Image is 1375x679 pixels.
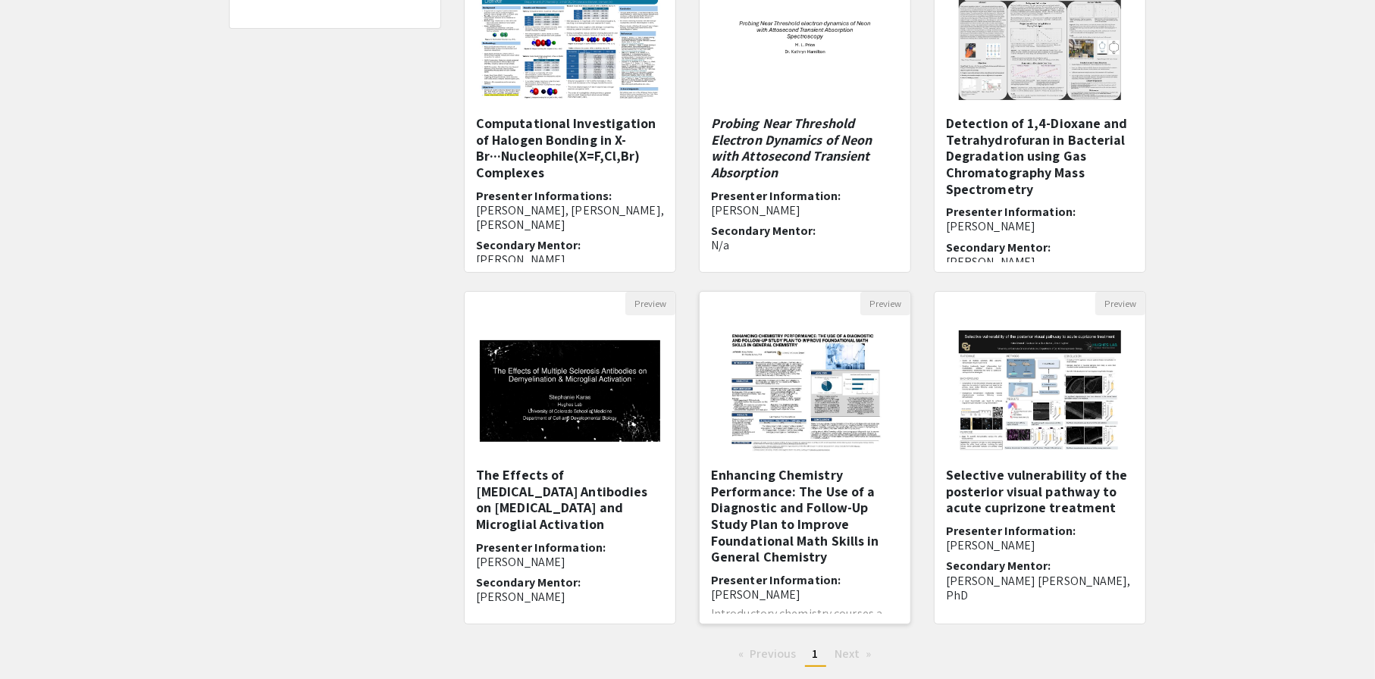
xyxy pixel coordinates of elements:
[946,537,1035,553] span: [PERSON_NAME]
[860,292,910,315] button: Preview
[946,524,1134,552] h6: Presenter Information:
[476,252,664,267] p: [PERSON_NAME]
[465,325,675,457] img: <p>The Effects of Multiple Sclerosis Antibodies on Demyelination and Microglial Activation</p>
[711,114,872,181] em: Probing Near Threshold Electron Dynamics of Neon with Attosecond Transient Absorption
[946,255,1134,269] p: [PERSON_NAME]
[946,467,1134,516] h5: Selective vulnerability of the posterior visual pathway to acute cuprizone treatment
[464,291,676,624] div: Open Presentation <p>The Effects of Multiple Sclerosis Antibodies on Demyelination and Microglial...
[476,115,664,180] h5: Computational Investigation of Halogen Bonding in X-Br···Nucleophile(X=F,Cl,Br) Complexes
[476,202,664,233] span: [PERSON_NAME], [PERSON_NAME], [PERSON_NAME]
[476,574,581,590] span: Secondary Mentor:
[813,646,819,662] span: 1
[476,237,581,253] span: Secondary Mentor:
[711,608,899,620] p: Introductory chemistry courses a...
[946,115,1134,197] h5: Detection of 1,4-Dioxane and Tetrahydrofuran in Bacterial Degradation using Gas Chromatography Ma...
[946,205,1134,233] h6: Presenter Information:
[11,611,64,668] iframe: Chat
[709,315,900,467] img: <p>Enhancing Chemistry Performance: The Use of a Diagnostic and Follow-Up Study Plan to Improve F...
[946,612,1130,652] span: [MEDICAL_DATA] (MS) is a chronic disease characterized by the degradation of [MEDICAL_DATA] s...
[699,291,911,624] div: Open Presentation <p>Enhancing Chemistry Performance: The Use of a Diagnostic and Follow-Up Study...
[476,590,664,604] p: [PERSON_NAME]
[1095,292,1145,315] button: Preview
[835,646,860,662] span: Next
[464,643,1146,667] ul: Pagination
[711,202,800,218] span: [PERSON_NAME]
[934,291,1146,624] div: Open Presentation <p>Selective vulnerability of the posterior visual pathway to acute cuprizone t...
[944,315,1135,467] img: <p>Selective vulnerability of the posterior visual pathway to acute cuprizone treatment&nbsp;</p>
[625,292,675,315] button: Preview
[946,574,1134,602] p: [PERSON_NAME] [PERSON_NAME], PhD
[476,467,664,532] h5: The Effects of [MEDICAL_DATA] Antibodies on [MEDICAL_DATA] and Microglial Activation
[711,587,800,602] span: [PERSON_NAME]
[711,189,899,217] h6: Presenter Information:
[476,540,664,569] h6: Presenter Information:
[946,558,1051,574] span: Secondary Mentor:
[711,573,899,602] h6: Presenter Information:
[476,554,565,570] span: [PERSON_NAME]
[711,238,899,252] p: N/a
[476,189,664,233] h6: Presenter Informations:
[750,646,797,662] span: Previous
[946,218,1035,234] span: [PERSON_NAME]
[946,239,1051,255] span: Secondary Mentor:
[711,223,816,239] span: Secondary Mentor:
[711,467,899,565] h5: Enhancing Chemistry Performance: The Use of a Diagnostic and Follow-Up Study Plan to Improve Foun...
